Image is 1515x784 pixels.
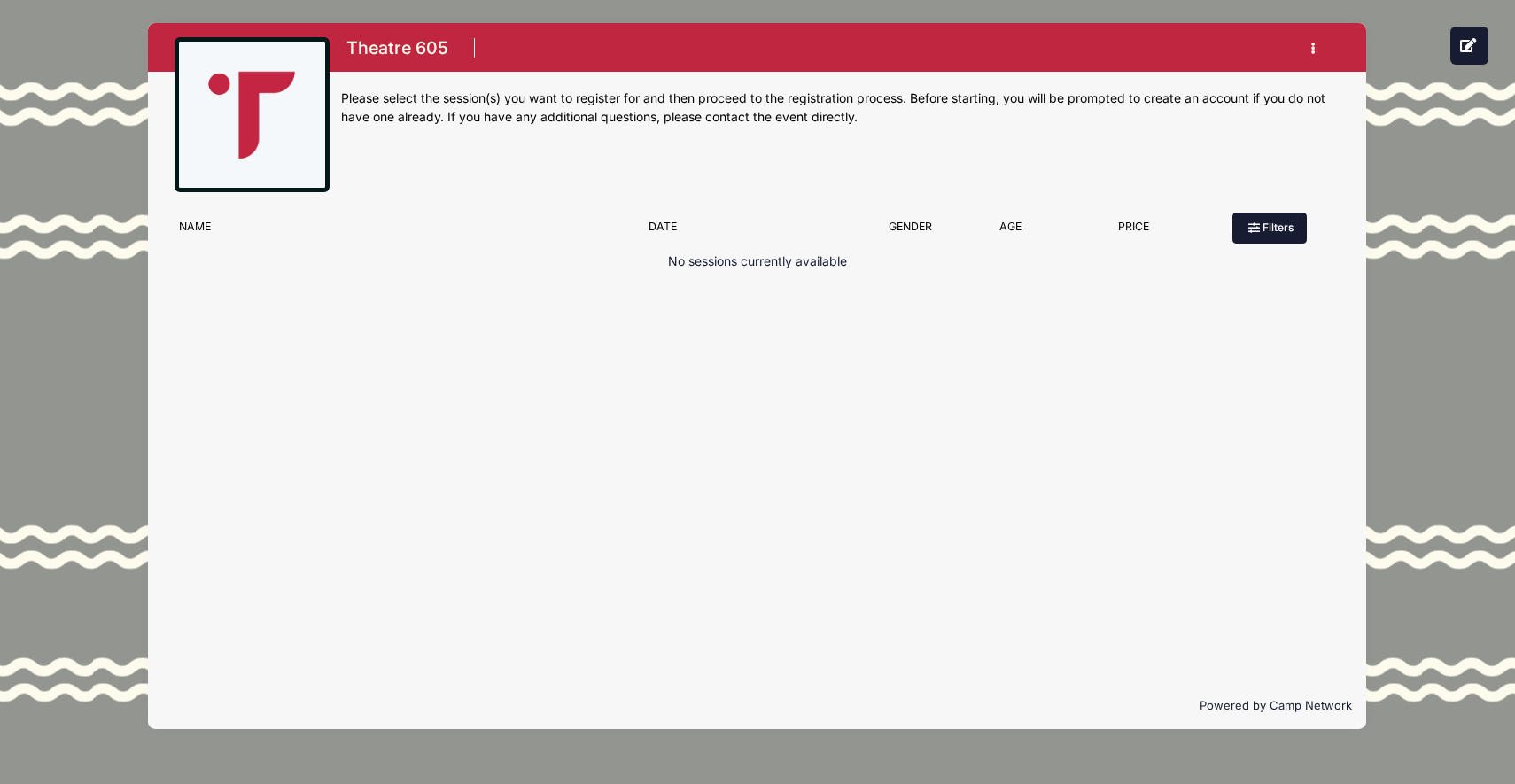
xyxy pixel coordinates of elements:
[170,219,640,244] div: Name
[163,697,1353,715] p: Powered by Camp Network
[668,252,847,271] p: No sessions currently available
[957,219,1062,244] div: Age
[341,89,1341,127] div: Please select the session(s) you want to register for and then proceed to the registration proces...
[341,33,454,64] h1: Theatre 605
[863,219,957,244] div: Gender
[185,49,318,182] img: logo
[1063,219,1204,244] div: Price
[640,219,863,244] div: Date
[1232,213,1307,243] button: Filters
